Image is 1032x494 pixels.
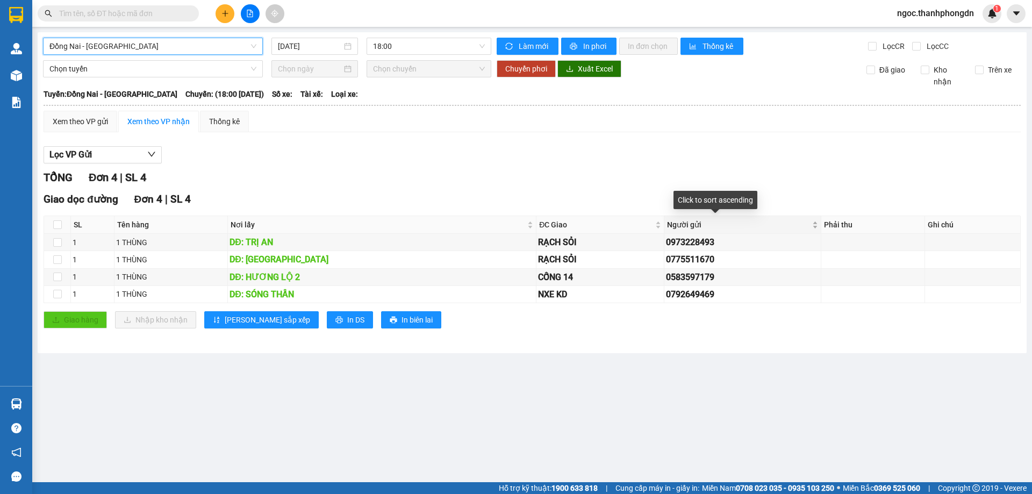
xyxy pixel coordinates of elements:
div: Xem theo VP gửi [53,116,108,127]
span: | [165,193,168,205]
img: logo-vxr [9,7,23,23]
div: DĐ: SÓNG THẦN [230,288,534,301]
span: Làm mới [519,40,550,52]
button: downloadNhập kho nhận [115,311,196,328]
input: 11/10/2025 [278,40,342,52]
span: Số xe: [272,88,292,100]
div: 0973228493 [666,235,819,249]
div: CỐNG 14 [538,270,662,284]
strong: 1900 633 818 [551,484,598,492]
div: 0792649469 [666,288,819,301]
span: SL 4 [125,171,146,184]
div: 1 [73,254,112,266]
img: solution-icon [11,97,22,108]
span: | [606,482,607,494]
strong: 0708 023 035 - 0935 103 250 [736,484,834,492]
sup: 1 [993,5,1001,12]
th: Tên hàng [114,216,228,234]
button: printerIn DS [327,311,373,328]
span: Chọn tuyến [49,61,256,77]
button: In đơn chọn [619,38,678,55]
span: Trên xe [984,64,1016,76]
div: DĐ: TRỊ AN [230,235,534,249]
button: bar-chartThống kê [680,38,743,55]
span: Kho nhận [929,64,967,88]
span: Thống kê [703,40,735,52]
button: downloadXuất Excel [557,60,621,77]
span: TỔNG [44,171,73,184]
div: 1 [73,237,112,248]
div: RẠCH SỎI [538,235,662,249]
span: Nơi lấy [231,219,525,231]
span: ⚪️ [837,486,840,490]
div: 1 [73,271,112,283]
span: | [120,171,123,184]
span: caret-down [1012,9,1021,18]
span: Cung cấp máy in - giấy in: [615,482,699,494]
button: Chuyển phơi [497,60,556,77]
span: download [566,65,574,74]
span: Lọc CC [922,40,950,52]
span: printer [570,42,579,51]
span: copyright [972,484,980,492]
div: 0775511670 [666,253,819,266]
span: Miền Nam [702,482,834,494]
span: Tài xế: [300,88,323,100]
span: ngoc.thanhphongdn [888,6,983,20]
span: notification [11,447,21,457]
span: In DS [347,314,364,326]
span: plus [221,10,229,17]
strong: 0369 525 060 [874,484,920,492]
span: sync [505,42,514,51]
span: SL 4 [170,193,191,205]
span: Giao dọc đường [44,193,118,205]
button: plus [216,4,234,23]
span: Xuất Excel [578,63,613,75]
button: sort-ascending[PERSON_NAME] sắp xếp [204,311,319,328]
div: NXE KD [538,288,662,301]
button: caret-down [1007,4,1026,23]
img: warehouse-icon [11,70,22,81]
span: Đã giao [875,64,909,76]
input: Chọn ngày [278,63,342,75]
span: Lọc VP Gửi [49,148,92,161]
span: printer [335,316,343,325]
div: 0583597179 [666,270,819,284]
span: Miền Bắc [843,482,920,494]
span: Chọn chuyến [373,61,485,77]
span: sort-ascending [213,316,220,325]
div: Thống kê [209,116,240,127]
span: message [11,471,21,482]
input: Tìm tên, số ĐT hoặc mã đơn [59,8,186,19]
span: In biên lai [402,314,433,326]
button: file-add [241,4,260,23]
span: down [147,150,156,159]
button: printerIn biên lai [381,311,441,328]
th: Phải thu [821,216,925,234]
img: warehouse-icon [11,43,22,54]
button: printerIn phơi [561,38,617,55]
div: 1 THÙNG [116,271,226,283]
div: Click to sort ascending [673,191,757,209]
span: search [45,10,52,17]
span: Đồng Nai - Vĩnh Thuận [49,38,256,54]
div: DĐ: HƯƠNG LỘ 2 [230,270,534,284]
span: ĐC Giao [539,219,653,231]
button: Lọc VP Gửi [44,146,162,163]
button: uploadGiao hàng [44,311,107,328]
span: file-add [246,10,254,17]
th: Ghi chú [925,216,1021,234]
div: RẠCH SỎI [538,253,662,266]
span: bar-chart [689,42,698,51]
div: 1 THÙNG [116,288,226,300]
span: question-circle [11,423,21,433]
span: Đơn 4 [89,171,117,184]
span: Người gửi [667,219,810,231]
span: [PERSON_NAME] sắp xếp [225,314,310,326]
span: 18:00 [373,38,485,54]
span: printer [390,316,397,325]
span: Lọc CR [878,40,906,52]
div: Xem theo VP nhận [127,116,190,127]
div: DĐ: [GEOGRAPHIC_DATA] [230,253,534,266]
button: aim [266,4,284,23]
